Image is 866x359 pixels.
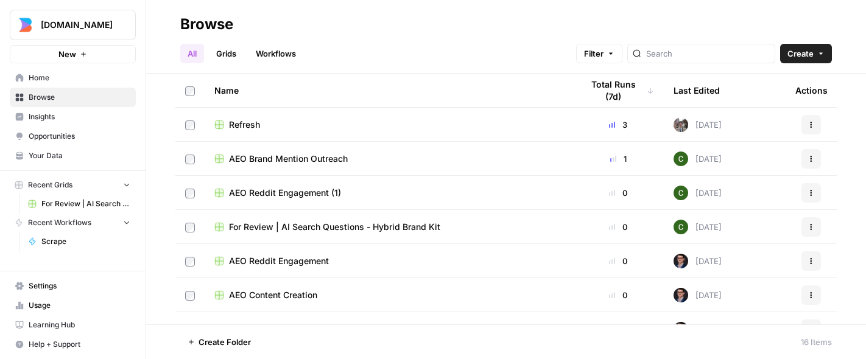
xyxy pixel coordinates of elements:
button: Recent Workflows [10,214,136,232]
a: AEO Reddit Engagement [214,255,563,267]
div: [DATE] [674,152,722,166]
a: Usage [10,296,136,315]
div: [DATE] [674,254,722,268]
span: AEO Brand Mention Outreach [229,153,348,165]
a: Opportunities [10,127,136,146]
a: Grids [209,44,244,63]
span: [DOMAIN_NAME] [41,19,114,31]
span: Learning Hub [29,319,130,330]
div: Name [214,74,563,107]
div: 0 [582,221,654,233]
span: AEO Reddit Engagement [229,255,329,267]
div: 0 [582,187,654,199]
span: Your Data [29,150,130,161]
button: Recent Grids [10,176,136,194]
span: Usage [29,300,130,311]
img: ldmwv53b2lcy2toudj0k1c5n5o6j [674,288,688,302]
a: Workflows [248,44,303,63]
a: Insights [10,107,136,127]
div: [DATE] [674,117,722,132]
div: 0 [582,323,654,335]
div: [DATE] [674,322,722,336]
span: Settings [29,281,130,291]
img: a2mlt6f1nb2jhzcjxsuraj5rj4vi [674,117,688,132]
span: Recent Grids [28,179,72,190]
span: Builder: Write Informational Article [229,323,369,335]
img: ldmwv53b2lcy2toudj0k1c5n5o6j [674,322,688,336]
div: [DATE] [674,220,722,234]
a: Browse [10,88,136,107]
div: 16 Items [801,336,832,348]
a: All [180,44,204,63]
a: For Review | AI Search Questions - Hybrid Brand Kit [214,221,563,233]
div: Actions [795,74,828,107]
a: Home [10,68,136,88]
div: Last Edited [674,74,720,107]
a: Refresh [214,119,563,131]
div: Browse [180,15,233,34]
span: AEO Reddit Engagement (1) [229,187,341,199]
span: Scrape [41,236,130,247]
img: 14qrvic887bnlg6dzgoj39zarp80 [674,220,688,234]
a: Settings [10,276,136,296]
button: New [10,45,136,63]
div: 1 [582,153,654,165]
span: Recent Workflows [28,217,91,228]
button: Filter [576,44,622,63]
span: AEO Content Creation [229,289,317,301]
div: [DATE] [674,288,722,302]
span: Create Folder [199,336,251,348]
a: For Review | AI Search Questions - Hybrid Brand Kit [23,194,136,214]
button: Create Folder [180,332,258,352]
a: Your Data [10,146,136,166]
span: Help + Support [29,339,130,350]
div: [DATE] [674,186,722,200]
button: Help + Support [10,335,136,354]
span: Create [787,47,814,60]
img: ldmwv53b2lcy2toudj0k1c5n5o6j [674,254,688,268]
a: Learning Hub [10,315,136,335]
span: Insights [29,111,130,122]
a: AEO Content Creation [214,289,563,301]
div: Total Runs (7d) [582,74,654,107]
img: Builder.io Logo [14,14,36,36]
span: For Review | AI Search Questions - Hybrid Brand Kit [229,221,440,233]
a: AEO Reddit Engagement (1) [214,187,563,199]
div: 3 [582,119,654,131]
span: Refresh [229,119,260,131]
button: Workspace: Builder.io [10,10,136,40]
span: Home [29,72,130,83]
div: 0 [582,289,654,301]
span: For Review | AI Search Questions - Hybrid Brand Kit [41,198,130,209]
img: 14qrvic887bnlg6dzgoj39zarp80 [674,152,688,166]
a: Scrape [23,232,136,251]
input: Search [646,47,770,60]
div: 0 [582,255,654,267]
span: Opportunities [29,131,130,142]
img: 14qrvic887bnlg6dzgoj39zarp80 [674,186,688,200]
button: Create [780,44,832,63]
span: New [58,48,76,60]
span: Filter [584,47,604,60]
a: Builder: Write Informational Article [214,323,563,335]
span: Browse [29,92,130,103]
a: AEO Brand Mention Outreach [214,153,563,165]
